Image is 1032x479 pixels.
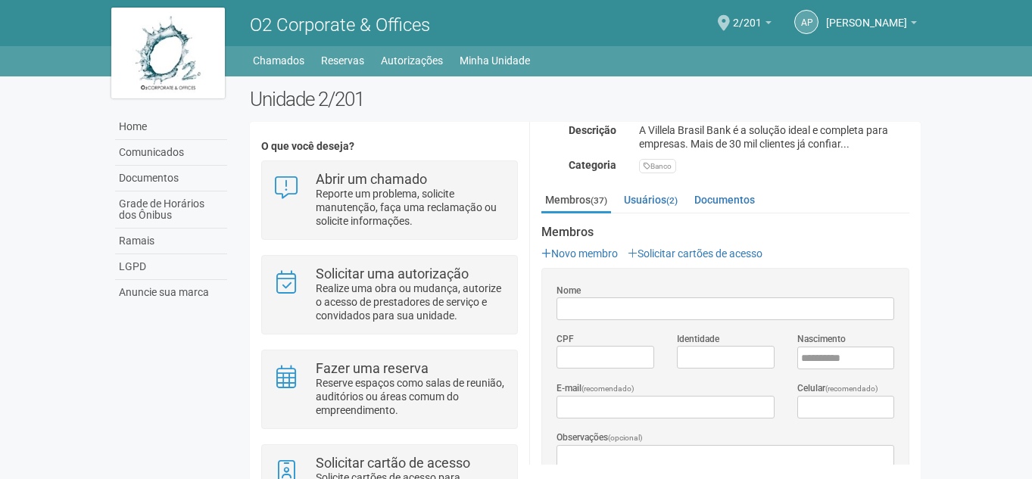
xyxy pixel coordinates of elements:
[273,362,506,417] a: Fazer uma reserva Reserve espaços como salas de reunião, auditórios ou áreas comum do empreendime...
[691,188,759,211] a: Documentos
[273,267,506,322] a: Solicitar uma autorização Realize uma obra ou mudança, autorize o acesso de prestadores de serviç...
[557,431,643,445] label: Observações
[316,187,506,228] p: Reporte um problema, solicite manutenção, faça uma reclamação ou solicite informações.
[557,284,581,297] label: Nome
[620,188,681,211] a: Usuários(2)
[628,123,921,151] div: A Villela Brasil Bank é a solução ideal e completa para empresas. Mais de 30 mil clientes já conf...
[316,376,506,417] p: Reserve espaços como salas de reunião, auditórios ou áreas comum do empreendimento.
[115,229,227,254] a: Ramais
[460,50,530,71] a: Minha Unidade
[541,226,909,239] strong: Membros
[541,247,618,260] a: Novo membro
[115,166,227,191] a: Documentos
[321,50,364,71] a: Reservas
[733,2,762,29] span: 2/201
[639,159,676,173] div: Banco
[797,332,846,346] label: Nascimento
[261,141,518,152] h4: O que você deseja?
[794,10,818,34] a: ap
[591,195,607,206] small: (37)
[733,19,772,31] a: 2/201
[826,19,917,31] a: [PERSON_NAME]
[381,50,443,71] a: Autorizações
[826,2,907,29] span: agatha pedro de souza
[115,280,227,305] a: Anuncie sua marca
[316,360,429,376] strong: Fazer uma reserva
[253,50,304,71] a: Chamados
[557,332,574,346] label: CPF
[569,124,616,136] strong: Descrição
[557,381,634,396] label: E-mail
[316,455,470,471] strong: Solicitar cartão de acesso
[316,266,469,281] strong: Solicitar uma autorização
[115,114,227,140] a: Home
[115,140,227,166] a: Comunicados
[569,159,616,171] strong: Categoria
[316,171,427,187] strong: Abrir um chamado
[115,254,227,280] a: LGPD
[608,434,643,442] span: (opcional)
[273,173,506,228] a: Abrir um chamado Reporte um problema, solicite manutenção, faça uma reclamação ou solicite inform...
[677,332,719,346] label: Identidade
[628,247,762,260] a: Solicitar cartões de acesso
[666,195,678,206] small: (2)
[250,14,430,36] span: O2 Corporate & Offices
[250,88,921,110] h2: Unidade 2/201
[581,384,634,393] span: (recomendado)
[316,281,506,322] p: Realize uma obra ou mudança, autorize o acesso de prestadores de serviço e convidados para sua un...
[115,191,227,229] a: Grade de Horários dos Ônibus
[797,381,878,396] label: Celular
[825,384,878,393] span: (recomendado)
[541,188,611,213] a: Membros(37)
[111,8,225,98] img: logo.jpg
